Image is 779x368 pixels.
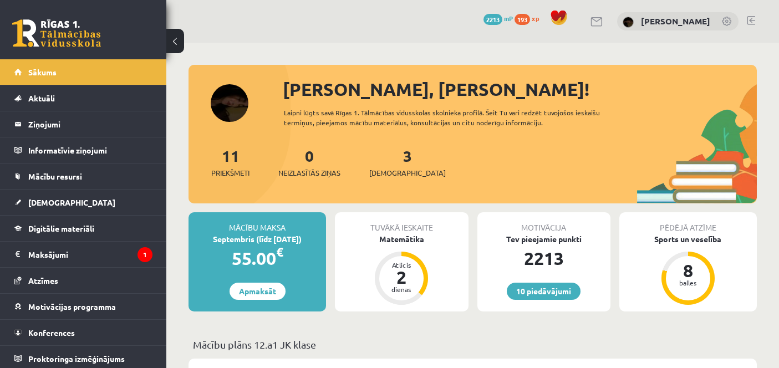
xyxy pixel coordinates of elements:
[671,279,705,286] div: balles
[619,212,757,233] div: Pēdējā atzīme
[477,245,610,272] div: 2213
[28,275,58,285] span: Atzīmes
[12,19,101,47] a: Rīgas 1. Tālmācības vidusskola
[671,262,705,279] div: 8
[483,14,502,25] span: 2213
[619,233,757,306] a: Sports un veselība 8 balles
[14,294,152,319] a: Motivācijas programma
[532,14,539,23] span: xp
[278,146,340,178] a: 0Neizlasītās ziņas
[385,262,418,268] div: Atlicis
[14,163,152,189] a: Mācību resursi
[276,244,283,260] span: €
[515,14,544,23] a: 193 xp
[14,242,152,267] a: Maksājumi1
[283,76,757,103] div: [PERSON_NAME], [PERSON_NAME]!
[385,268,418,286] div: 2
[14,216,152,241] a: Digitālie materiāli
[28,197,115,207] span: [DEMOGRAPHIC_DATA]
[28,242,152,267] legend: Maksājumi
[477,212,610,233] div: Motivācija
[369,167,446,178] span: [DEMOGRAPHIC_DATA]
[623,17,634,28] img: Beāte Kitija Anaņko
[335,233,468,245] div: Matemātika
[28,111,152,137] legend: Ziņojumi
[14,85,152,111] a: Aktuāli
[385,286,418,293] div: dienas
[335,212,468,233] div: Tuvākā ieskaite
[189,245,326,272] div: 55.00
[483,14,513,23] a: 2213 mP
[211,167,250,178] span: Priekšmeti
[284,108,625,127] div: Laipni lūgts savā Rīgas 1. Tālmācības vidusskolas skolnieka profilā. Šeit Tu vari redzēt tuvojošo...
[189,212,326,233] div: Mācību maksa
[28,171,82,181] span: Mācību resursi
[14,137,152,163] a: Informatīvie ziņojumi
[335,233,468,306] a: Matemātika Atlicis 2 dienas
[28,93,55,103] span: Aktuāli
[507,283,581,300] a: 10 piedāvājumi
[515,14,530,25] span: 193
[619,233,757,245] div: Sports un veselība
[369,146,446,178] a: 3[DEMOGRAPHIC_DATA]
[193,337,752,352] p: Mācību plāns 12.a1 JK klase
[28,354,125,364] span: Proktoringa izmēģinājums
[211,146,250,178] a: 11Priekšmeti
[28,328,75,338] span: Konferences
[189,233,326,245] div: Septembris (līdz [DATE])
[138,247,152,262] i: 1
[28,137,152,163] legend: Informatīvie ziņojumi
[230,283,286,300] a: Apmaksāt
[14,268,152,293] a: Atzīmes
[14,190,152,215] a: [DEMOGRAPHIC_DATA]
[14,59,152,85] a: Sākums
[14,111,152,137] a: Ziņojumi
[28,67,57,77] span: Sākums
[28,301,116,311] span: Motivācijas programma
[14,320,152,345] a: Konferences
[278,167,340,178] span: Neizlasītās ziņas
[504,14,513,23] span: mP
[28,223,94,233] span: Digitālie materiāli
[477,233,610,245] div: Tev pieejamie punkti
[641,16,710,27] a: [PERSON_NAME]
